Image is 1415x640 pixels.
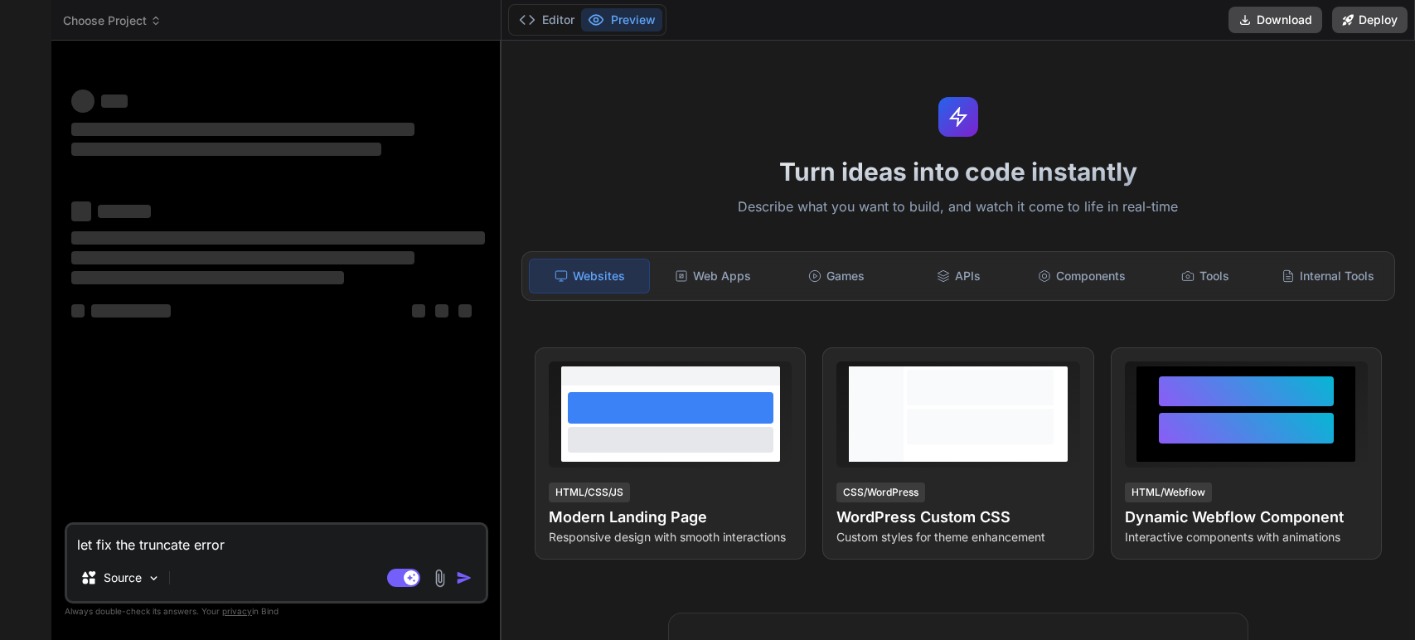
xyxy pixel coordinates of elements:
span: privacy [222,606,252,616]
img: attachment [430,569,449,588]
p: Interactive components with animations [1125,529,1368,545]
span: ‌ [91,304,171,318]
span: ‌ [71,201,91,221]
div: HTML/Webflow [1125,482,1212,502]
h4: Modern Landing Page [549,506,792,529]
span: ‌ [435,304,448,318]
p: Describe what you want to build, and watch it come to life in real-time [511,196,1405,218]
span: ‌ [71,251,414,264]
span: ‌ [71,123,414,136]
span: ‌ [458,304,472,318]
div: HTML/CSS/JS [549,482,630,502]
span: ‌ [71,271,344,284]
button: Deploy [1332,7,1408,33]
div: Websites [529,259,650,293]
div: Web Apps [653,259,773,293]
span: ‌ [98,205,151,218]
p: Custom styles for theme enhancement [836,529,1079,545]
div: APIs [899,259,1019,293]
p: Responsive design with smooth interactions [549,529,792,545]
div: Tools [1145,259,1264,293]
span: ‌ [101,95,128,108]
div: Internal Tools [1268,259,1388,293]
span: ‌ [71,231,485,245]
span: ‌ [71,90,94,113]
img: Pick Models [147,571,161,585]
span: ‌ [412,304,425,318]
textarea: let fix the truncate error [67,525,486,555]
h1: Turn ideas into code instantly [511,157,1405,187]
p: Always double-check its answers. Your in Bind [65,604,488,619]
img: icon [456,570,472,586]
span: ‌ [71,143,381,156]
button: Editor [512,8,581,32]
button: Download [1228,7,1322,33]
div: Games [776,259,895,293]
button: Preview [581,8,662,32]
span: ‌ [71,304,85,318]
p: Source [104,570,142,586]
div: Components [1022,259,1141,293]
h4: WordPress Custom CSS [836,506,1079,529]
div: CSS/WordPress [836,482,925,502]
h4: Dynamic Webflow Component [1125,506,1368,529]
span: Choose Project [63,12,162,29]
